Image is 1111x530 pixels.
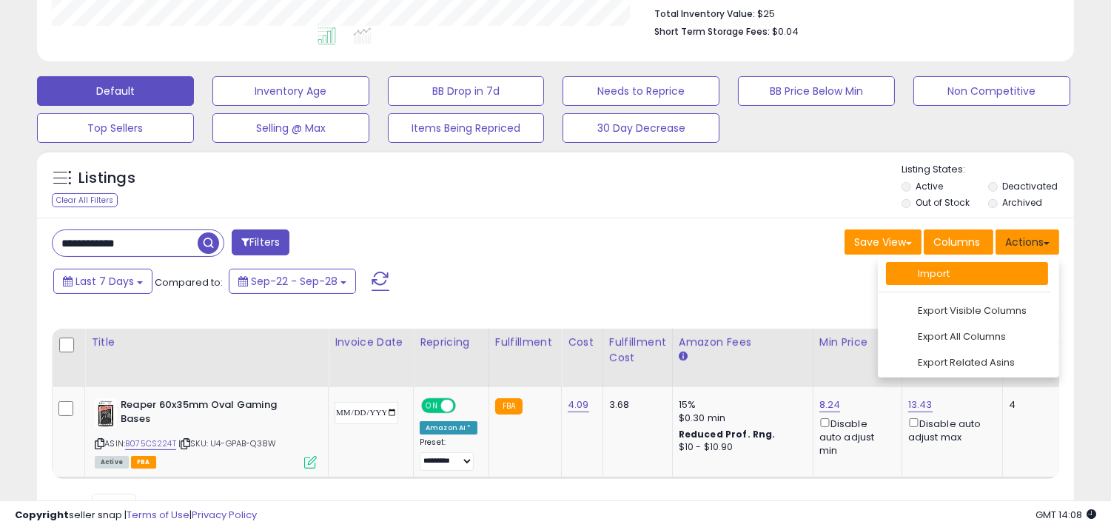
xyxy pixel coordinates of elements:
a: B075CS224T [125,437,176,450]
button: BB Price Below Min [738,76,895,106]
span: FBA [131,456,156,469]
a: 8.24 [819,397,841,412]
button: Columns [924,229,993,255]
label: Out of Stock [916,196,970,209]
img: 41PNr1ZIogL._SL40_.jpg [95,398,117,428]
div: ASIN: [95,398,317,467]
button: Selling @ Max [212,113,369,143]
button: Last 7 Days [53,269,152,294]
a: Terms of Use [127,508,189,522]
button: Needs to Reprice [563,76,719,106]
div: Clear All Filters [52,193,118,207]
div: Amazon AI * [420,421,477,435]
button: Save View [845,229,922,255]
button: Top Sellers [37,113,194,143]
b: Reduced Prof. Rng. [679,428,776,440]
button: Inventory Age [212,76,369,106]
div: $0.30 min [679,412,802,425]
a: 4.09 [568,397,589,412]
button: Non Competitive [913,76,1070,106]
li: $25 [654,4,1048,21]
div: Title [91,335,322,350]
span: Sep-22 - Sep-28 [251,274,338,289]
div: Min Price [819,335,896,350]
th: CSV column name: cust_attr_3_Invoice Date [329,329,414,387]
span: OFF [454,400,477,412]
div: Fulfillment Cost [609,335,666,366]
button: Sep-22 - Sep-28 [229,269,356,294]
small: FBA [495,398,523,415]
span: | SKU: U4-GPAB-Q38W [178,437,276,449]
span: Compared to: [155,275,223,289]
span: Show: entries [63,498,169,512]
small: Amazon Fees. [679,350,688,363]
a: Privacy Policy [192,508,257,522]
a: 13.43 [908,397,933,412]
b: Reaper 60x35mm Oval Gaming Bases [121,398,301,429]
p: Listing States: [902,163,1074,177]
b: Short Term Storage Fees: [654,25,770,38]
a: Export Related Asins [886,351,1048,374]
span: $0.04 [772,24,799,38]
div: 4 [1009,398,1055,412]
div: 15% [679,398,802,412]
label: Active [916,180,943,192]
a: Export All Columns [886,325,1048,348]
div: Fulfillment [495,335,555,350]
span: ON [423,400,441,412]
label: Deactivated [1002,180,1058,192]
label: Archived [1002,196,1042,209]
div: 3.68 [609,398,661,412]
div: Disable auto adjust max [908,415,991,444]
strong: Copyright [15,508,69,522]
a: Import [886,262,1048,285]
button: 30 Day Decrease [563,113,719,143]
button: Actions [996,229,1059,255]
button: Filters [232,229,289,255]
span: Columns [933,235,980,249]
h5: Listings [78,168,135,189]
div: Invoice Date [335,335,407,350]
span: 2025-10-6 14:08 GMT [1036,508,1096,522]
div: Preset: [420,437,477,471]
div: $10 - $10.90 [679,441,802,454]
span: All listings currently available for purchase on Amazon [95,456,129,469]
button: Default [37,76,194,106]
div: Repricing [420,335,483,350]
span: Last 7 Days [75,274,134,289]
button: Items Being Repriced [388,113,545,143]
b: Total Inventory Value: [654,7,755,20]
a: Export Visible Columns [886,299,1048,322]
div: Disable auto adjust min [819,415,890,457]
div: Amazon Fees [679,335,807,350]
button: BB Drop in 7d [388,76,545,106]
div: Cost [568,335,597,350]
div: seller snap | | [15,509,257,523]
